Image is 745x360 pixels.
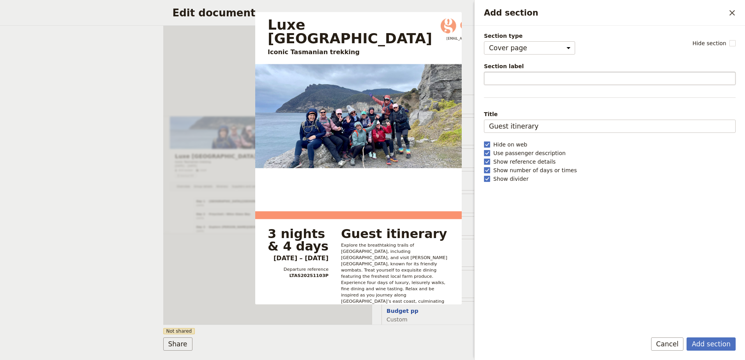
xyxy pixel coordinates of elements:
span: Show divider [493,175,528,183]
button: Budget pp [387,307,418,315]
span: Custom [387,316,418,323]
a: Packing List [342,156,391,178]
a: Checklist [303,156,342,178]
span: Show number of days or times [493,166,577,174]
button: Day 1[GEOGRAPHIC_DATA]/[GEOGRAPHIC_DATA]/Freycinet[DATE] [79,199,420,217]
select: Section type [484,41,575,55]
a: admin@girlstrek.com.au [353,94,458,102]
button: Share [163,337,192,351]
a: Overview [28,156,69,178]
a: Group details [69,156,122,178]
span: 2 staff [88,125,103,133]
button: Close drawer [726,6,739,19]
a: Budget pp [391,156,434,178]
span: Explore [PERSON_NAME][GEOGRAPHIC_DATA] [109,259,279,269]
span: Show reference details [493,158,556,166]
span: 3 nights & 4 days [268,226,328,253]
span: Day 1 [79,199,100,208]
span: [DATE] – [DATE] [274,254,328,262]
span: [DATE] [79,240,97,247]
span: [DATE] [79,210,97,216]
p: Iconic Tasmanian trekking [28,104,223,114]
input: Title [484,120,736,133]
a: admin@girlstrek.com.au [440,37,505,41]
button: Add section [687,337,736,351]
span: Section label [484,62,736,70]
a: Suppliers and services [160,156,244,178]
span: Explore the breathtaking trails of [GEOGRAPHIC_DATA], including [GEOGRAPHIC_DATA], and visit [PER... [341,242,447,310]
a: Itinerary [122,156,160,178]
button: ​Download PDF [28,138,79,147]
span: Section type [484,32,575,40]
span: 8/10 booked [37,125,71,133]
span: Day 3 [79,259,100,269]
h2: Add section [484,7,726,19]
span: Title [484,110,736,118]
button: Cancel [651,337,684,351]
h1: Luxe [GEOGRAPHIC_DATA] [268,18,432,45]
button: Day 3Explore [PERSON_NAME][GEOGRAPHIC_DATA][DATE] [79,259,420,278]
p: Iconic Tasmanian trekking [268,48,432,56]
div: Guest itinerary [341,228,449,240]
button: Expand all [396,185,425,194]
img: GirlsTrek logo [440,18,505,34]
a: Contact details [244,156,303,178]
img: GirlsTrek logo [353,72,420,87]
span: Hide on web [493,141,527,148]
div: LTAS20251103P [268,266,328,278]
span: Freycinet / Wine Glass Bay [109,229,208,238]
button: Day 2Freycinet / Wine Glass Bay[DATE] [79,229,420,248]
span: [DATE] [79,271,97,277]
span: Day 2 [79,229,100,238]
span: Departure reference [268,266,328,272]
span: Download PDF [40,139,74,145]
span: [DATE] – [DATE] [28,113,80,123]
span: Use passenger description [493,149,566,157]
h2: Edit document [173,7,561,19]
span: Not shared [163,328,195,334]
span: [EMAIL_ADDRESS][DOMAIN_NAME] [363,94,458,102]
span: [GEOGRAPHIC_DATA]/[GEOGRAPHIC_DATA]/Freycinet [109,199,304,208]
input: Section label [484,72,736,85]
span: Hide section [692,39,726,47]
